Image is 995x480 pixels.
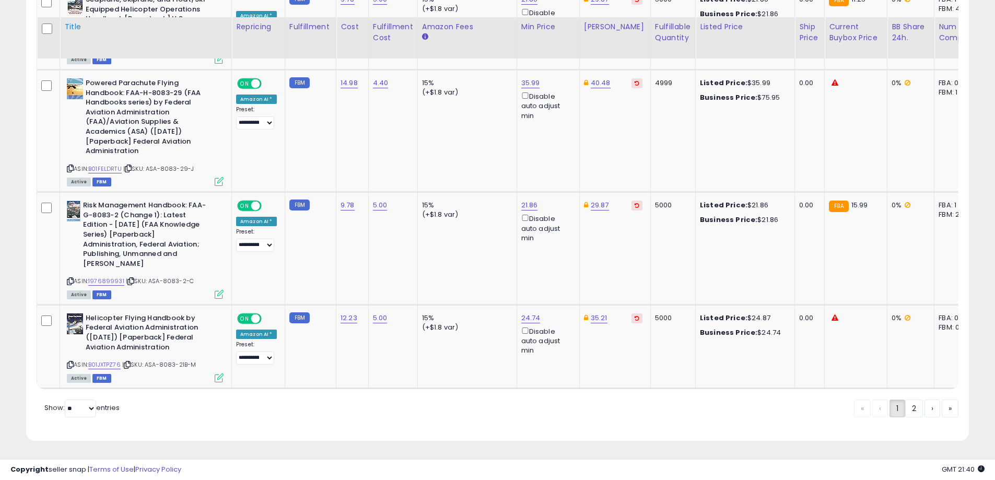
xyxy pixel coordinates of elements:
[64,21,227,32] div: Title
[67,290,91,299] span: All listings currently available for purchase on Amazon
[92,55,111,64] span: FBM
[236,228,277,252] div: Preset:
[67,201,224,298] div: ASIN:
[238,79,251,88] span: ON
[67,313,83,334] img: 51B2KJSrvTL._SL40_.jpg
[260,202,277,210] span: OFF
[92,178,111,186] span: FBM
[931,403,933,414] span: ›
[700,93,787,102] div: $75.95
[521,325,571,356] div: Disable auto adjust min
[83,201,210,271] b: Risk Management Handbook: FAA-G-8083-2 (Change 1): Latest Edition - [DATE] (FAA Knowledge Series)...
[521,7,571,37] div: Disable auto adjust min
[939,210,973,219] div: FBM: 2
[700,201,787,210] div: $21.86
[422,32,428,42] small: Amazon Fees.
[521,313,541,323] a: 24.74
[700,200,747,210] b: Listed Price:
[135,464,181,474] a: Privacy Policy
[422,78,509,88] div: 15%
[422,21,512,32] div: Amazon Fees
[939,21,977,43] div: Num of Comp.
[700,92,757,102] b: Business Price:
[591,78,611,88] a: 40.48
[655,313,687,323] div: 5000
[88,360,121,369] a: B01JXTPZ76
[236,330,277,339] div: Amazon AI *
[655,201,687,210] div: 5000
[591,200,609,210] a: 29.87
[584,21,646,32] div: [PERSON_NAME]
[236,11,277,20] div: Amazon AI *
[260,79,277,88] span: OFF
[44,403,120,413] span: Show: entries
[289,312,310,323] small: FBM
[67,374,91,383] span: All listings currently available for purchase on Amazon
[700,78,787,88] div: $35.99
[86,313,213,355] b: Helicopter Flying Handbook by Federal Aviation Administration ([DATE]) [Paperback] Federal Aviati...
[236,106,277,130] div: Preset:
[889,400,905,417] a: 1
[700,328,787,337] div: $24.74
[373,78,389,88] a: 4.40
[892,78,926,88] div: 0%
[700,215,757,225] b: Business Price:
[422,210,509,219] div: (+$1.8 var)
[521,90,571,121] div: Disable auto adjust min
[942,464,985,474] span: 2025-08-15 21:40 GMT
[67,78,83,99] img: 41PK54BwZdL._SL40_.jpg
[799,21,820,43] div: Ship Price
[892,313,926,323] div: 0%
[939,201,973,210] div: FBA: 1
[422,313,509,323] div: 15%
[700,313,747,323] b: Listed Price:
[521,78,540,88] a: 35.99
[126,277,194,285] span: | SKU: ASA-8083-2-C
[851,200,868,210] span: 15.99
[829,201,848,212] small: FBA
[236,21,280,32] div: Repricing
[799,201,816,210] div: 0.00
[700,21,790,32] div: Listed Price
[238,202,251,210] span: ON
[67,201,80,221] img: 51+6vcg8TTL._SL40_.jpg
[67,313,224,381] div: ASIN:
[236,217,277,226] div: Amazon AI *
[289,21,332,32] div: Fulfillment
[700,327,757,337] b: Business Price:
[373,200,388,210] a: 5.00
[422,4,509,14] div: (+$1.8 var)
[939,88,973,97] div: FBM: 1
[86,78,213,159] b: Powered Parachute Flying Handbook: FAA-H-8083-29 (FAA Handbooks series) by Federal Aviation Admin...
[123,165,194,173] span: | SKU: ASA-8083-29-J
[260,314,277,323] span: OFF
[939,78,973,88] div: FBA: 0
[892,21,930,43] div: BB Share 24h.
[700,215,787,225] div: $21.86
[341,313,357,323] a: 12.23
[67,78,224,185] div: ASIN:
[422,201,509,210] div: 15%
[700,313,787,323] div: $24.87
[122,360,196,369] span: | SKU: ASA-8083-21B-M
[289,200,310,210] small: FBM
[700,78,747,88] b: Listed Price:
[422,323,509,332] div: (+$1.8 var)
[236,341,277,365] div: Preset:
[422,88,509,97] div: (+$1.8 var)
[89,464,134,474] a: Terms of Use
[238,314,251,323] span: ON
[341,21,364,32] div: Cost
[289,77,310,88] small: FBM
[829,21,883,43] div: Current Buybox Price
[700,9,787,19] div: $21.86
[521,200,538,210] a: 21.86
[799,313,816,323] div: 0.00
[373,313,388,323] a: 5.00
[905,400,923,417] a: 2
[10,465,181,475] div: seller snap | |
[939,313,973,323] div: FBA: 0
[88,277,124,286] a: 1976899931
[892,201,926,210] div: 0%
[521,213,571,243] div: Disable auto adjust min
